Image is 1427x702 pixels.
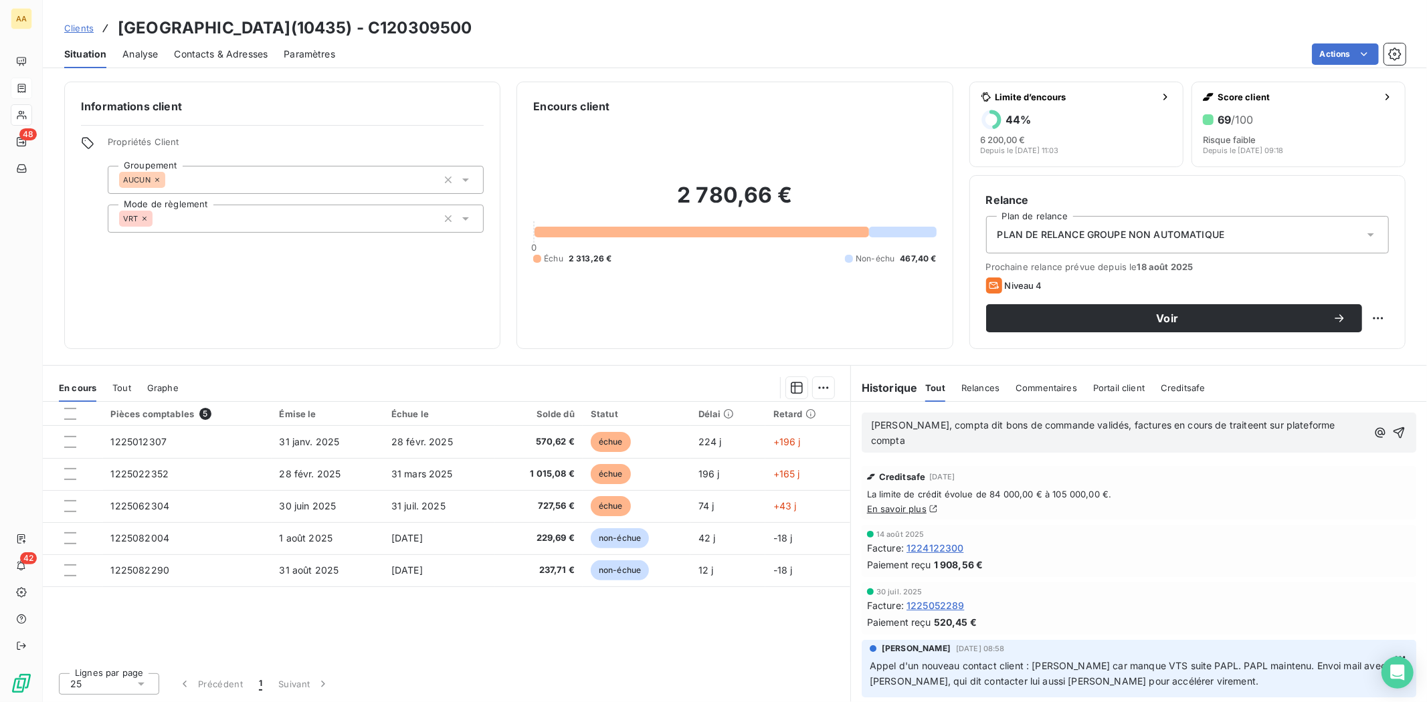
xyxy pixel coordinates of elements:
span: 14 août 2025 [876,530,925,538]
button: 1 [251,670,270,698]
button: Actions [1312,43,1379,65]
span: -18 j [773,532,793,544]
span: 12 j [698,564,714,576]
span: 1225012307 [111,436,167,447]
span: Depuis le [DATE] 09:18 [1203,146,1283,154]
h3: [GEOGRAPHIC_DATA](10435) - C120309500 [118,16,472,40]
span: 229,69 € [503,532,575,545]
span: Relances [961,382,1000,393]
span: Contacts & Adresses [174,47,268,61]
span: 1225052289 [907,598,965,612]
span: Creditsafe [1161,382,1206,393]
span: 237,71 € [503,564,575,577]
span: Graphe [147,382,179,393]
span: Situation [64,47,106,61]
span: 196 j [698,468,720,479]
span: 1 [259,677,262,691]
span: 31 juil. 2025 [391,500,446,511]
span: 1 908,56 € [934,558,983,572]
div: Retard [773,408,842,419]
span: Niveau 4 [1005,280,1042,291]
span: Appel d'un nouveau contact client : [PERSON_NAME] car manque VTS suite PAPL. PAPL maintenu. Envoi... [870,660,1411,687]
span: PLAN DE RELANCE GROUPE NON AUTOMATIQUE [997,228,1225,241]
h6: 44 % [1006,113,1032,126]
span: 224 j [698,436,722,447]
div: AA [11,8,32,29]
span: 30 juin 2025 [280,500,337,511]
span: 31 mars 2025 [391,468,453,479]
span: Paramètres [284,47,335,61]
span: Facture : [867,541,904,555]
span: Prochaine relance prévue depuis le [986,261,1389,272]
span: 1 015,08 € [503,467,575,481]
button: Suivant [270,670,338,698]
h6: Relance [986,192,1389,208]
span: 1 août 2025 [280,532,333,544]
div: Pièces comptables [111,408,264,420]
span: [PERSON_NAME], compta dit bons de commande validés, factures en cours de traiteent sur plateforme... [871,419,1338,446]
span: 2 313,26 € [569,253,612,265]
span: 1225082290 [111,564,170,576]
span: Tout [112,382,131,393]
span: +165 j [773,468,800,479]
span: 5 [199,408,211,420]
span: 1225082004 [111,532,170,544]
span: Paiement reçu [867,558,931,572]
span: 30 juil. 2025 [876,588,923,596]
span: +43 j [773,500,797,511]
span: Creditsafe [879,471,926,482]
span: échue [591,432,631,452]
h6: Informations client [81,98,484,114]
span: 31 août 2025 [280,564,339,576]
h6: Historique [851,380,918,396]
span: 570,62 € [503,435,575,449]
a: Clients [64,21,94,35]
div: Délai [698,408,757,419]
button: Limite d’encours44%6 200,00 €Depuis le [DATE] 11:03 [969,82,1183,167]
span: non-échue [591,560,649,580]
span: [PERSON_NAME] [882,642,951,655]
span: [DATE] [391,532,423,544]
span: Analyse [122,47,158,61]
span: [DATE] [391,564,423,576]
span: Commentaires [1016,382,1077,393]
div: Échue le [391,408,487,419]
span: Limite d’encours [995,92,1155,102]
span: 6 200,00 € [981,134,1026,145]
span: Score client [1218,92,1377,102]
div: Émise le [280,408,375,419]
span: échue [591,496,631,516]
span: 520,45 € [934,615,977,629]
span: +196 j [773,436,801,447]
div: Statut [591,408,682,419]
span: 48 [19,128,37,140]
span: [DATE] 08:58 [956,645,1005,653]
span: Voir [1002,313,1333,324]
span: /100 [1231,113,1253,126]
span: 18 août 2025 [1137,261,1194,272]
span: Paiement reçu [867,615,931,629]
div: Open Intercom Messenger [1382,657,1414,689]
h2: 2 780,66 € [533,182,936,222]
span: 1225022352 [111,468,169,479]
span: non-échue [591,528,649,548]
span: 1224122300 [907,541,964,555]
span: AUCUN [123,176,151,184]
a: En savoir plus [867,503,927,514]
span: Facture : [867,598,904,612]
h6: 69 [1218,113,1253,126]
span: Portail client [1093,382,1145,393]
span: Échu [544,253,563,265]
span: Clients [64,23,94,33]
input: Ajouter une valeur [153,213,163,225]
span: Propriétés Client [108,136,484,155]
span: 727,56 € [503,499,575,513]
span: 25 [70,677,82,691]
span: 74 j [698,500,715,511]
span: 42 [20,552,37,564]
span: -18 j [773,564,793,576]
span: 28 févr. 2025 [280,468,341,479]
span: En cours [59,382,96,393]
button: Voir [986,304,1362,332]
h6: Encours client [533,98,609,114]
